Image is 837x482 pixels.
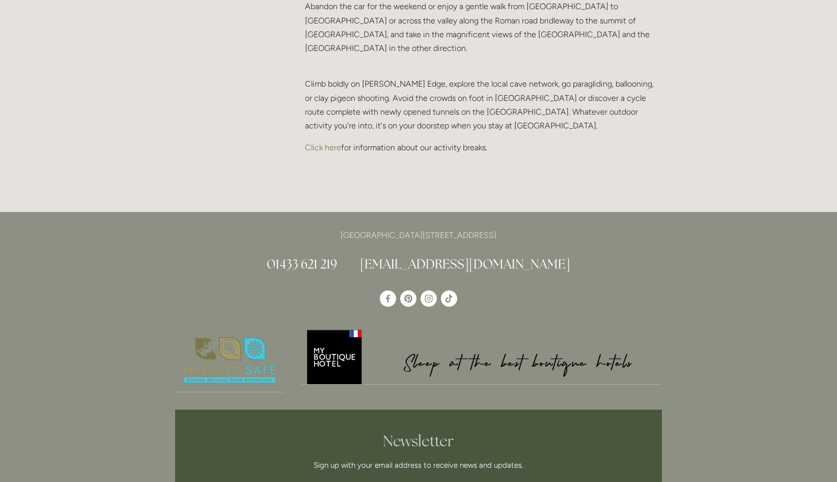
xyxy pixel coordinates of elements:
a: [EMAIL_ADDRESS][DOMAIN_NAME] [360,256,570,272]
a: TikTok [441,290,457,307]
p: for information about our activity breaks. [305,141,662,154]
a: Instagram [421,290,437,307]
p: Climb boldly on [PERSON_NAME] Edge, explore the local cave network, go paragliding, ballooning, o... [305,63,662,132]
img: My Boutique Hotel - Logo [301,328,662,385]
p: [GEOGRAPHIC_DATA][STREET_ADDRESS] [175,228,662,242]
h2: Newsletter [231,432,606,450]
a: Pinterest [400,290,416,307]
a: Click here [305,143,341,152]
a: Nature's Safe - Logo [175,328,284,393]
img: Nature's Safe - Logo [175,328,284,392]
a: 01433 621 219 [267,256,337,272]
p: Sign up with your email address to receive news and updates. [231,459,606,471]
a: Losehill House Hotel & Spa [380,290,396,307]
